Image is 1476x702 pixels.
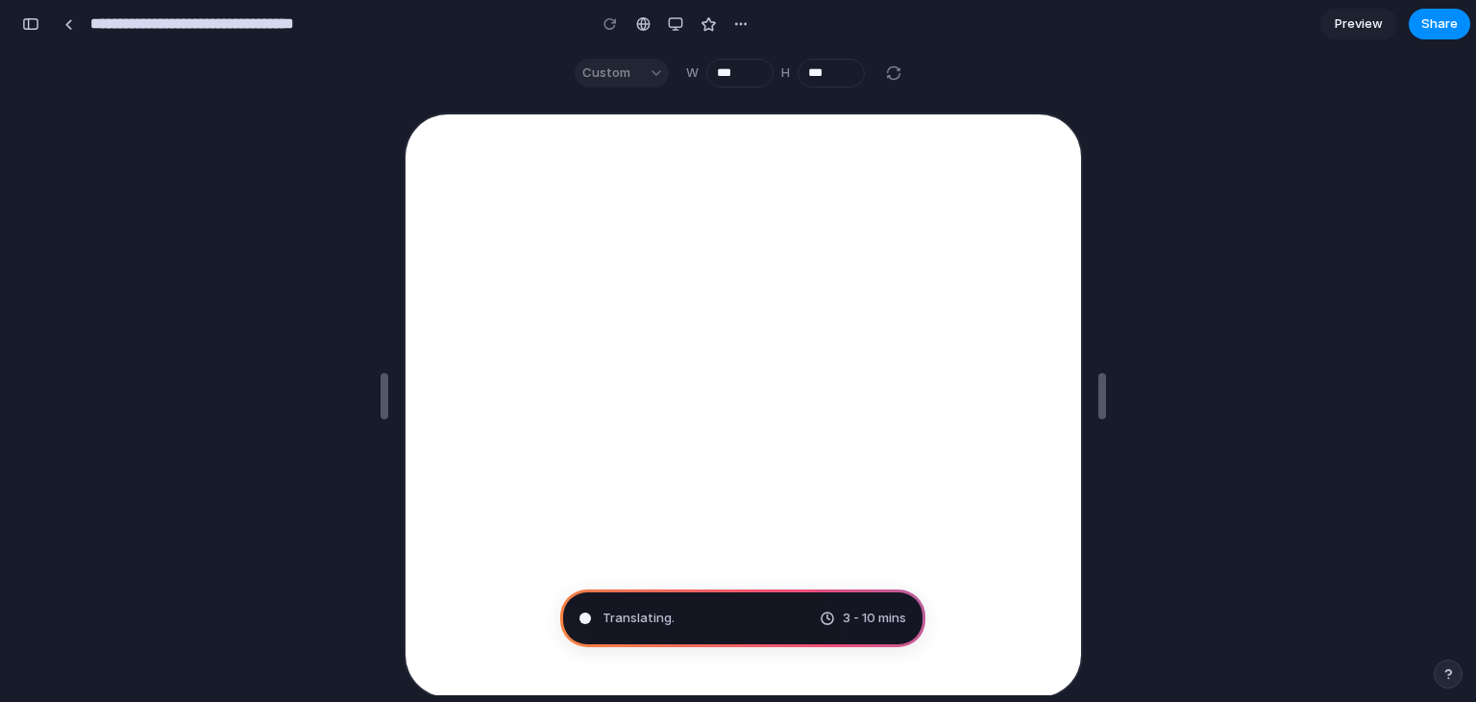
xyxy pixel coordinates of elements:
span: Share [1421,14,1458,34]
label: W [686,63,699,83]
a: Preview [1320,9,1397,39]
span: Preview [1335,14,1383,34]
span: 3 - 10 mins [843,609,906,628]
label: H [781,63,790,83]
button: Share [1409,9,1470,39]
span: Translating . [603,609,675,628]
